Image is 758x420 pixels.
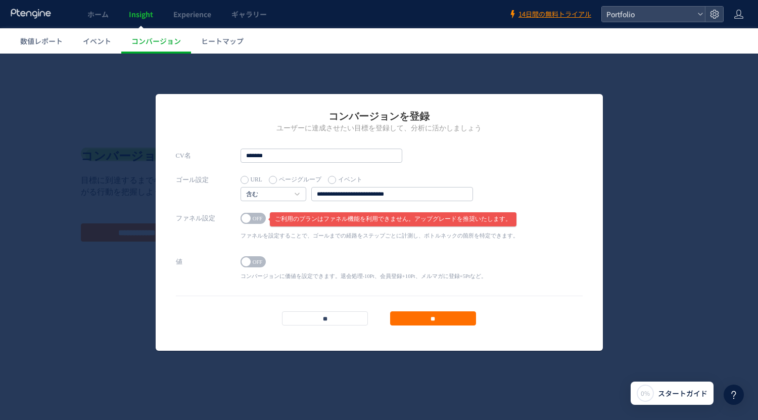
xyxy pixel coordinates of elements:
label: ゴール設定 [176,119,241,133]
span: OFF [250,203,265,214]
label: ページグループ [269,119,321,133]
span: ヒートマップ [201,36,244,46]
span: 14日間の無料トライアル [518,10,591,19]
p: コンバージョンに価値を設定できます。退会処理-10Pt、会員登録+10Pt、メルマガに登録+5Ptなど。 [241,219,487,226]
h1: コンバージョンを登録 [176,56,583,70]
span: Insight [129,9,153,19]
span: Experience [173,9,211,19]
span: ホーム [87,9,109,19]
span: ギャラリー [231,9,267,19]
label: URL [241,119,262,133]
span: ご利用のプランはファネル機能を利用できません。アップグレードを推奨いたします。 [270,159,516,173]
span: 数値レポート [20,36,63,46]
span: Portfolio [603,7,693,22]
span: OFF [250,159,265,170]
span: コンバージョン [131,36,181,46]
span: 0% [641,389,650,397]
span: イベント [83,36,111,46]
h2: ユーザーに達成させたい目標を登録して、分析に活かしましょう [176,70,583,80]
a: 含む [246,136,290,146]
label: 値 [176,201,241,215]
p: ファネルを設定することで、ゴールまでの経路をステップごとに計測し、ボトルネックの箇所を特定できます。 [241,178,518,186]
a: 14日間の無料トライアル [508,10,591,19]
label: イベント [328,119,362,133]
label: ファネル設定 [176,158,241,172]
label: CV名 [176,95,241,109]
span: スタートガイド [658,388,707,399]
